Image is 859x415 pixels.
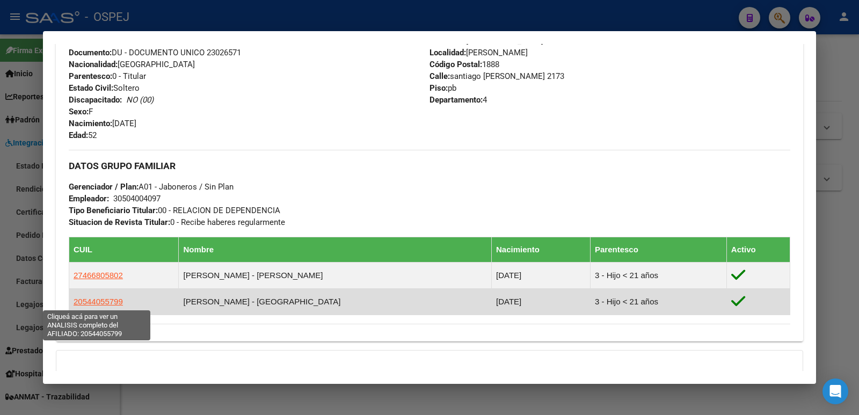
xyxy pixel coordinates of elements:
[179,237,492,263] th: Nombre
[429,95,487,105] span: 4
[69,160,790,172] h3: DATOS GRUPO FAMILIAR
[69,206,280,215] span: 00 - RELACION DE DEPENDENCIA
[69,370,790,383] h3: Información Prestacional:
[429,95,483,105] strong: Departamento:
[69,119,136,128] span: [DATE]
[429,48,528,57] span: [PERSON_NAME]
[69,95,122,105] strong: Discapacitado:
[69,60,118,69] strong: Nacionalidad:
[69,83,140,93] span: Soltero
[429,83,448,93] strong: Piso:
[492,263,591,289] td: [DATE]
[126,95,154,105] i: NO (00)
[591,237,727,263] th: Parentesco
[492,237,591,263] th: Nacimiento
[429,48,466,57] strong: Localidad:
[69,194,109,203] strong: Empleador:
[74,297,123,306] span: 20544055799
[591,263,727,289] td: 3 - Hijo < 21 años
[69,71,112,81] strong: Parentesco:
[69,130,88,140] strong: Edad:
[69,130,97,140] span: 52
[113,193,161,205] div: 30504004097
[179,289,492,315] td: [PERSON_NAME] - [GEOGRAPHIC_DATA]
[74,271,123,280] span: 27466805802
[69,71,146,81] span: 0 - Titular
[69,107,89,117] strong: Sexo:
[69,119,112,128] strong: Nacimiento:
[179,263,492,289] td: [PERSON_NAME] - [PERSON_NAME]
[69,83,113,93] strong: Estado Civil:
[69,48,112,57] strong: Documento:
[726,237,790,263] th: Activo
[69,182,234,192] span: A01 - Jaboneros / Sin Plan
[69,217,170,227] strong: Situacion de Revista Titular:
[69,182,139,192] strong: Gerenciador / Plan:
[492,289,591,315] td: [DATE]
[69,217,285,227] span: 0 - Recibe haberes regularmente
[429,60,499,69] span: 1888
[429,60,482,69] strong: Código Postal:
[429,83,456,93] span: pb
[69,237,179,263] th: CUIL
[69,107,93,117] span: F
[69,48,241,57] span: DU - DOCUMENTO UNICO 23026571
[429,71,564,81] span: santiago [PERSON_NAME] 2173
[591,289,727,315] td: 3 - Hijo < 21 años
[69,206,158,215] strong: Tipo Beneficiario Titular:
[69,60,195,69] span: [GEOGRAPHIC_DATA]
[822,378,848,404] div: Open Intercom Messenger
[429,71,450,81] strong: Calle:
